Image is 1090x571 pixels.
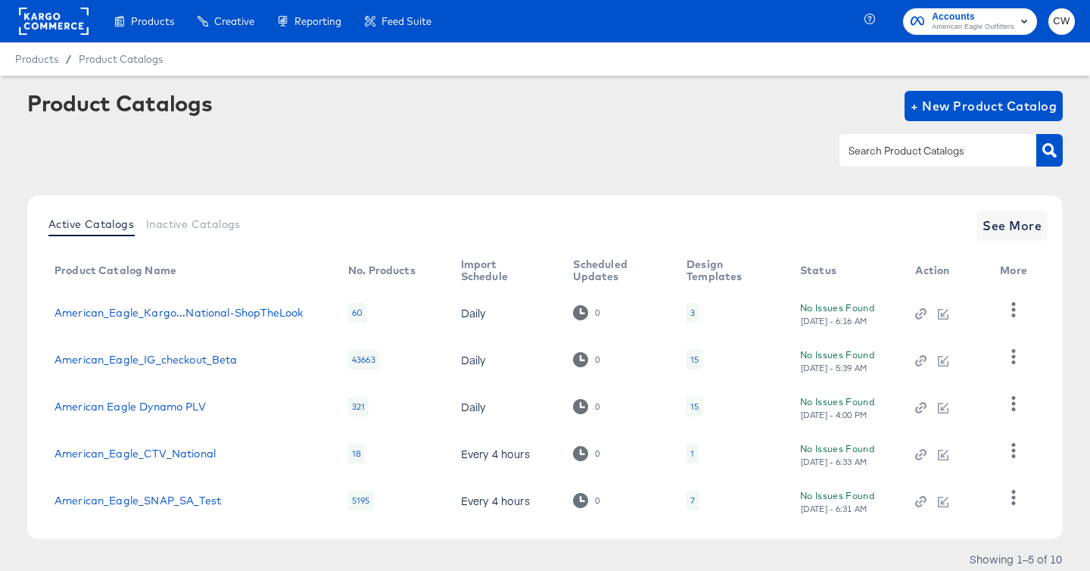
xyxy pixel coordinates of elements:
[687,397,702,417] div: 15
[690,448,694,460] div: 1
[594,307,600,318] div: 0
[131,15,174,27] span: Products
[687,444,698,463] div: 1
[449,383,562,430] td: Daily
[932,21,1014,33] span: American Eagle Outfitters
[988,253,1045,289] th: More
[449,289,562,336] td: Daily
[690,401,699,413] div: 15
[449,477,562,524] td: Every 4 hours
[54,264,176,276] div: Product Catalog Name
[348,264,416,276] div: No. Products
[905,91,1063,121] button: + New Product Catalog
[1048,8,1075,35] button: CW
[687,258,770,282] div: Design Templates
[594,495,600,506] div: 0
[15,53,58,65] span: Products
[903,8,1037,35] button: AccountsAmerican Eagle Outfitters
[911,95,1057,117] span: + New Product Catalog
[690,307,695,319] div: 3
[932,9,1014,25] span: Accounts
[969,554,1063,564] div: Showing 1–5 of 10
[348,303,366,323] div: 60
[690,354,699,366] div: 15
[690,495,695,507] div: 7
[687,491,699,510] div: 7
[348,397,369,417] div: 321
[903,253,988,289] th: Action
[573,493,599,507] div: 0
[54,495,221,507] a: American_Eagle_SNAP_SA_Test
[79,53,163,65] a: Product Catalogs
[846,142,1007,160] input: Search Product Catalogs
[449,336,562,383] td: Daily
[449,430,562,477] td: Every 4 hours
[54,354,238,366] a: American_Eagle_IG_checkout_Beta
[594,448,600,459] div: 0
[58,53,79,65] span: /
[788,253,903,289] th: Status
[214,15,254,27] span: Creative
[294,15,341,27] span: Reporting
[27,91,212,115] div: Product Catalogs
[687,350,702,370] div: 15
[573,305,599,320] div: 0
[54,307,303,319] a: American_Eagle_Kargo...National-ShopTheLook
[1054,13,1069,30] span: CW
[348,350,379,370] div: 43663
[573,446,599,460] div: 0
[687,303,699,323] div: 3
[348,491,374,510] div: 5195
[146,218,241,230] span: Inactive Catalogs
[48,218,134,230] span: Active Catalogs
[573,399,599,413] div: 0
[594,354,600,365] div: 0
[594,401,600,412] div: 0
[573,352,599,367] div: 0
[976,211,1048,241] button: See More
[461,258,543,282] div: Import Schedule
[348,444,365,463] div: 18
[54,401,206,413] a: American Eagle Dynamo PLV
[983,215,1042,236] span: See More
[54,448,216,460] a: American_Eagle_CTV_National
[573,258,656,282] div: Scheduled Updates
[381,15,431,27] span: Feed Suite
